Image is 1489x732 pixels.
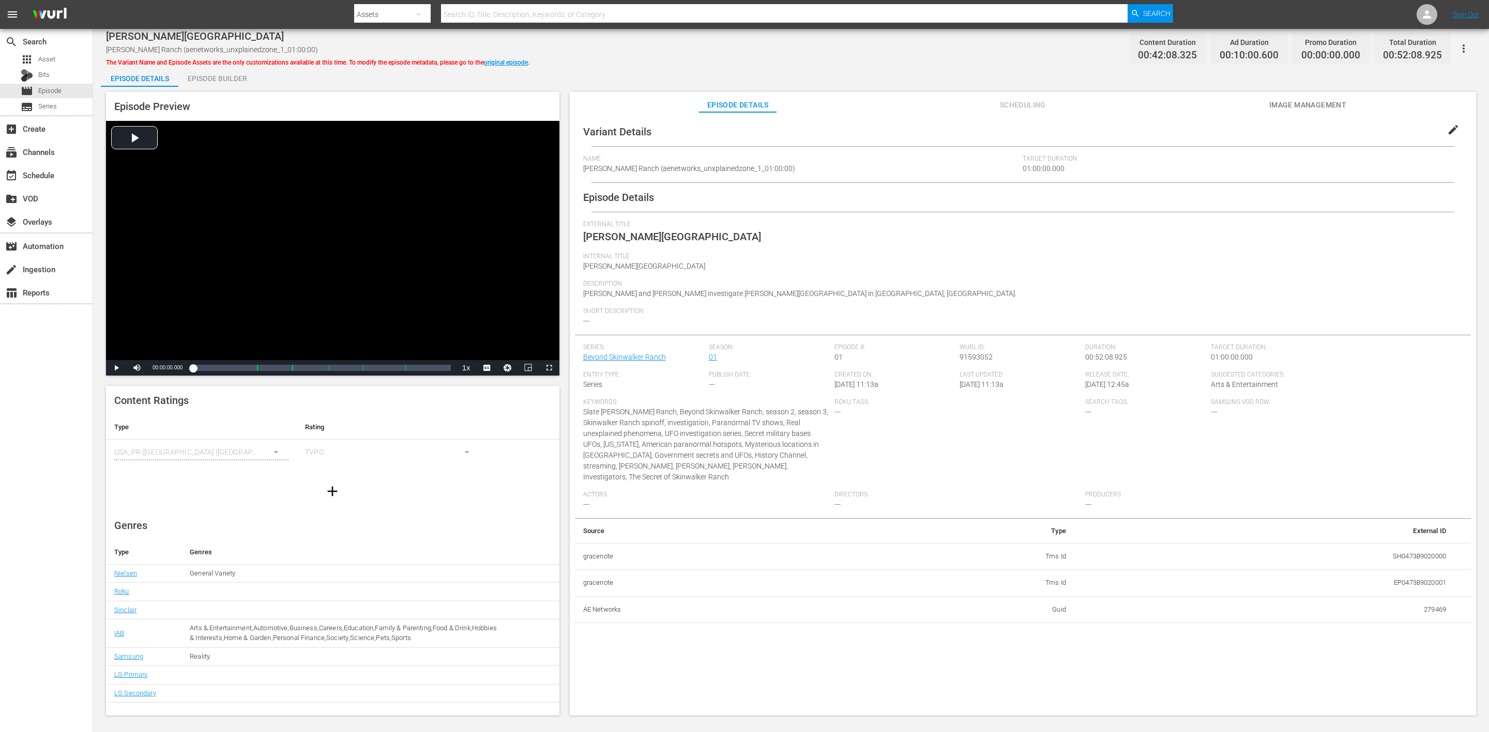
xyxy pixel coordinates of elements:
[583,344,704,352] span: Series:
[1447,123,1460,136] span: edit
[834,353,843,361] span: 01
[834,371,955,379] span: Created On:
[5,263,18,276] span: Ingestion
[583,191,654,204] span: Episode Details
[114,671,147,678] a: LG Primary
[106,45,318,54] span: [PERSON_NAME] Ranch (aenetworks_unxplainedzone_1_01:00:00)
[106,360,127,376] button: Play
[38,70,50,80] span: Bits
[477,360,497,376] button: Captions
[1211,353,1253,361] span: 01:00:00.000
[872,570,1074,597] td: Tms Id
[583,408,828,481] span: Slate [PERSON_NAME] Ranch, Beyond Skinwalker Ranch, season 2, season 3, Skinwalker Ranch spinoff,...
[709,371,829,379] span: Publish Date:
[127,360,147,376] button: Mute
[114,569,137,577] a: Nielsen
[1452,10,1479,19] a: Sign Out
[5,146,18,159] span: Channels
[181,540,509,565] th: Genres
[114,394,189,407] span: Content Ratings
[1128,4,1173,23] button: Search
[1085,500,1091,508] span: ---
[834,380,878,388] span: [DATE] 11:13a
[106,30,284,42] span: [PERSON_NAME][GEOGRAPHIC_DATA]
[583,491,829,499] span: Actors
[38,86,62,96] span: Episode
[1220,35,1279,50] div: Ad Duration
[106,540,181,565] th: Type
[583,280,1457,288] span: Description
[114,629,124,637] a: IAB
[575,519,1471,624] table: simple table
[114,652,143,660] a: Samsung
[583,289,1016,298] span: [PERSON_NAME] and [PERSON_NAME] investigate [PERSON_NAME][GEOGRAPHIC_DATA] in [GEOGRAPHIC_DATA], ...
[583,230,761,243] span: [PERSON_NAME][GEOGRAPHIC_DATA]
[583,221,1457,229] span: External Title
[1143,4,1171,23] span: Search
[872,519,1074,543] th: Type
[5,193,18,205] span: VOD
[1220,50,1279,61] span: 00:10:00.600
[38,101,57,112] span: Series
[21,53,33,66] span: Asset
[1383,35,1442,50] div: Total Duration
[872,543,1074,570] td: Tms Id
[709,353,717,361] a: 01
[5,287,18,299] span: Reports
[38,54,55,65] span: Asset
[153,365,183,370] span: 00:00:00.000
[699,99,777,112] span: Episode Details
[1074,543,1454,570] td: SH047389020000
[5,169,18,182] span: Schedule
[297,415,488,440] th: Rating
[1074,596,1454,623] td: 279469
[1085,398,1206,407] span: Search Tags:
[1211,408,1217,416] span: ---
[583,317,589,325] span: ---
[114,587,129,595] a: Roku
[834,491,1081,499] span: Directors
[21,101,33,113] span: Series
[583,500,589,508] span: ---
[872,596,1074,623] td: Guid
[1085,353,1127,361] span: 00:52:08.925
[456,360,477,376] button: Playback Rate
[539,360,559,376] button: Fullscreen
[25,3,74,27] img: ans4CAIJ8jUAAAAAAAAAAAAAAAAAAAAAAAAgQb4GAAAAAAAAAAAAAAAAAAAAAAAAJMjXAAAAAAAAAAAAAAAAAAAAAAAAgAT5G...
[709,380,715,388] span: ---
[1301,50,1360,61] span: 00:00:00.000
[1085,371,1206,379] span: Release Date:
[114,606,136,614] a: Sinclair
[575,570,872,597] th: gracenote
[114,689,156,697] a: LG Secondary
[583,380,602,388] span: Series
[1211,371,1457,379] span: Suggested Categories:
[1211,344,1457,352] span: Target Duration:
[305,438,479,466] div: TVPG
[178,66,256,91] div: Episode Builder
[114,519,147,532] span: Genres
[114,438,288,466] div: USA_PR ([GEOGRAPHIC_DATA] ([GEOGRAPHIC_DATA]))
[834,408,841,416] span: ---
[1383,50,1442,61] span: 00:52:08.925
[193,365,450,371] div: Progress Bar
[106,415,297,440] th: Type
[1023,164,1065,173] span: 01:00:00.000
[960,371,1080,379] span: Last Updated:
[575,543,872,570] th: gracenote
[1269,99,1346,112] span: Image Management
[575,596,872,623] th: AE Networks
[21,85,33,97] span: Episode
[1023,155,1281,163] span: Target Duration
[5,36,18,48] span: Search
[583,155,1018,163] span: Name
[583,371,704,379] span: Entry Type:
[583,126,651,138] span: Variant Details
[960,353,993,361] span: 91593052
[5,216,18,228] span: Overlays
[5,240,18,253] span: Automation
[1138,50,1197,61] span: 00:42:08.325
[834,500,841,508] span: ---
[106,59,529,66] span: The Variant Name and Episode Assets are the only customizations available at this time. To modify...
[1085,408,1091,416] span: ---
